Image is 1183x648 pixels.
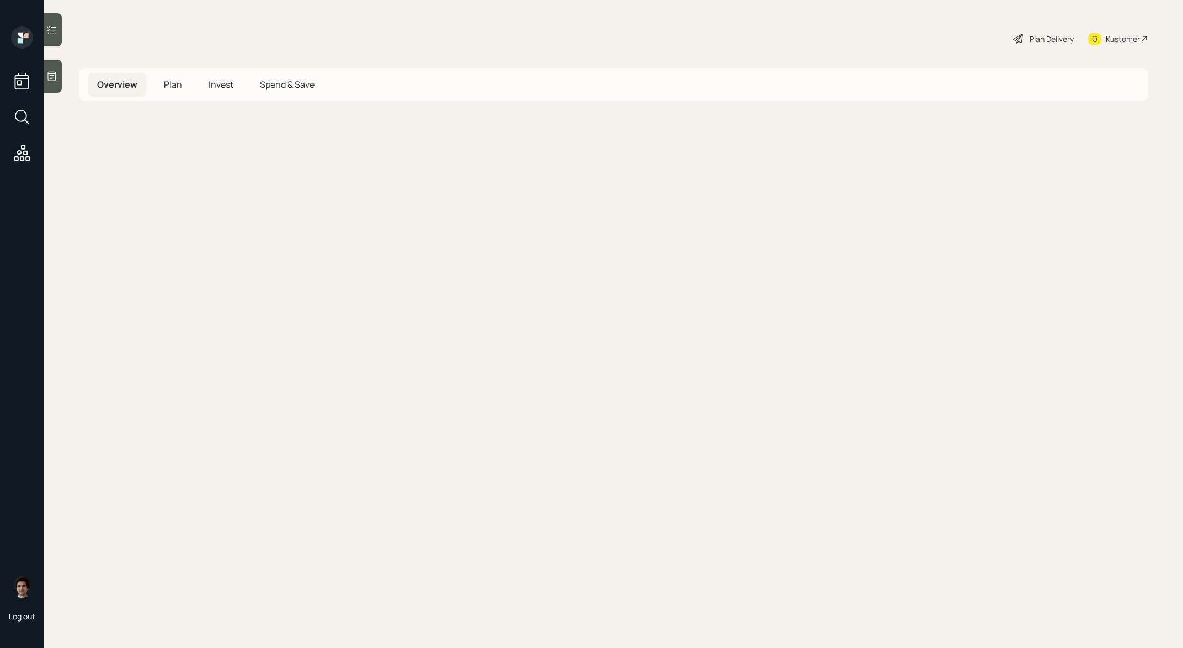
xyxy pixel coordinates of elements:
[1106,33,1140,45] div: Kustomer
[260,78,315,91] span: Spend & Save
[97,78,137,91] span: Overview
[1030,33,1074,45] div: Plan Delivery
[209,78,233,91] span: Invest
[11,576,33,598] img: harrison-schaefer-headshot-2.png
[164,78,182,91] span: Plan
[9,611,35,622] div: Log out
